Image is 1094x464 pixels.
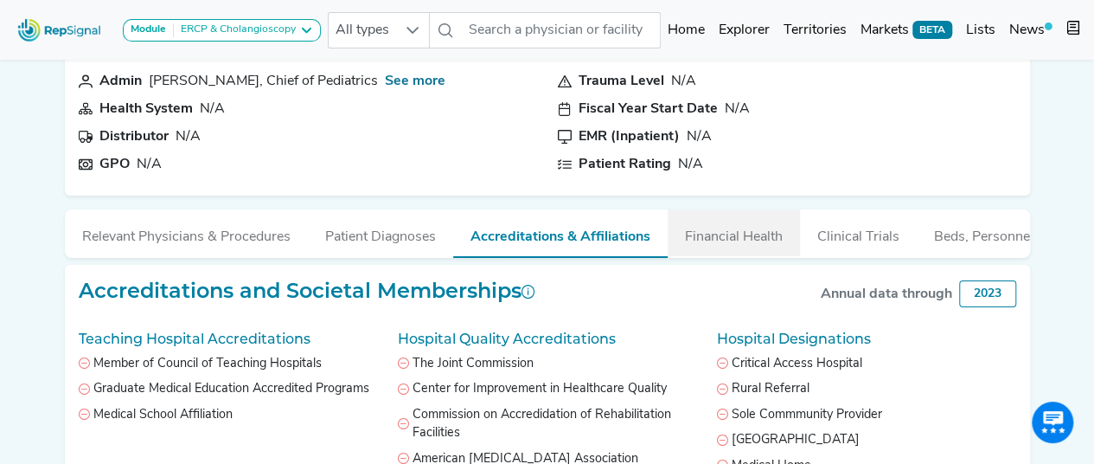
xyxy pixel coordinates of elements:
a: Explorer [712,13,777,48]
a: See more [385,74,445,88]
div: N/A [137,154,162,175]
a: MarketsBETA [854,13,959,48]
div: Health System [99,99,193,119]
h5: Teaching Hospital Accreditations [79,331,377,347]
div: Fiscal Year Start Date [579,99,718,119]
button: ModuleERCP & Cholangioscopy [123,19,321,42]
div: N/A [671,71,696,92]
div: ERCP & Cholangioscopy [174,23,296,37]
div: [PERSON_NAME], Chief of Pediatrics [149,71,378,92]
div: Distributor [99,126,169,147]
div: EMR (Inpatient) [579,126,680,147]
span: All types [329,13,396,48]
button: Patient Diagnoses [308,209,453,256]
div: GPO [99,154,130,175]
h5: Hospital Quality Accreditations [398,331,696,347]
div: Admin [99,71,142,92]
div: N/A [678,154,703,175]
div: N/A [200,99,225,119]
span: BETA [912,21,952,38]
div: N/A [176,126,201,147]
button: Accreditations & Affiliations [453,209,668,258]
a: Lists [959,13,1002,48]
span: Commission on Accredidation of Rehabilitation Facilities [413,406,696,443]
span: Sole Commmunity Provider [732,406,882,425]
a: Territories [777,13,854,48]
button: Intel Book [1059,13,1087,48]
div: N/A [687,126,712,147]
div: Trauma Level [579,71,664,92]
div: Annual data through [821,284,952,305]
span: Member of Council of Teaching Hospitals [93,355,322,374]
div: N/A [725,99,750,119]
h2: Accreditations and Societal Memberships [79,279,535,304]
span: Critical Access Hospital [732,355,862,374]
span: Center for Improvement in Healthcare Quality [413,380,667,399]
span: Rural Referral [732,380,809,399]
span: [GEOGRAPHIC_DATA] [732,431,860,450]
button: Clinical Trials [800,209,917,256]
a: News [1002,13,1059,48]
input: Search a physician or facility [462,12,661,48]
button: Financial Health [668,209,800,256]
span: The Joint Commission [413,355,534,374]
h5: Hospital Designations [717,331,1015,347]
div: 2023 [959,280,1016,307]
div: Patient Rating [579,154,671,175]
span: Medical School Affiliation [93,406,233,425]
div: Andrew Unger, Chief of Pediatrics [149,71,378,92]
a: Home [661,13,712,48]
strong: Module [131,24,166,35]
span: Graduate Medical Education Accredited Programs [93,380,369,399]
button: Relevant Physicians & Procedures [65,209,308,256]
